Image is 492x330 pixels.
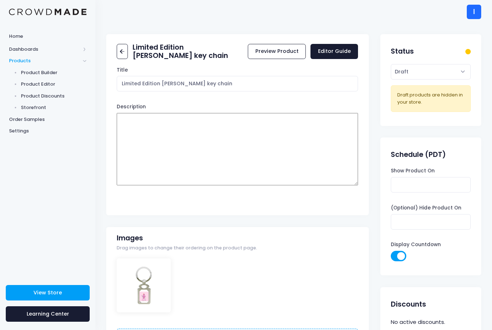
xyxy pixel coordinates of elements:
[310,44,358,59] a: Editor Guide
[21,92,87,100] span: Product Discounts
[467,5,481,19] div: I
[9,9,86,15] img: Logo
[391,204,461,212] label: (Optional) Hide Product On
[391,241,441,248] label: Display Countdown
[21,69,87,76] span: Product Builder
[21,104,87,111] span: Storefront
[9,33,86,40] span: Home
[391,47,414,55] h2: Status
[117,103,146,110] label: Description
[21,81,87,88] span: Product Editor
[9,57,80,64] span: Products
[9,127,86,135] span: Settings
[6,306,90,322] a: Learning Center
[133,43,237,60] h2: Limited Edition [PERSON_NAME] key chain
[117,245,257,252] span: Drag images to change their ordering on the product page.
[397,91,465,105] div: Draft products are hidden in your store.
[391,317,470,327] div: No active discounts.
[391,300,426,308] h2: Discounts
[9,116,86,123] span: Order Samples
[6,285,90,300] a: View Store
[9,46,80,53] span: Dashboards
[391,167,435,175] label: Show Product On
[391,150,446,159] h2: Schedule (PDT)
[33,289,62,296] span: View Store
[117,234,143,242] h2: Images
[117,67,128,74] label: Title
[248,44,306,59] a: Preview Product
[27,310,69,317] span: Learning Center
